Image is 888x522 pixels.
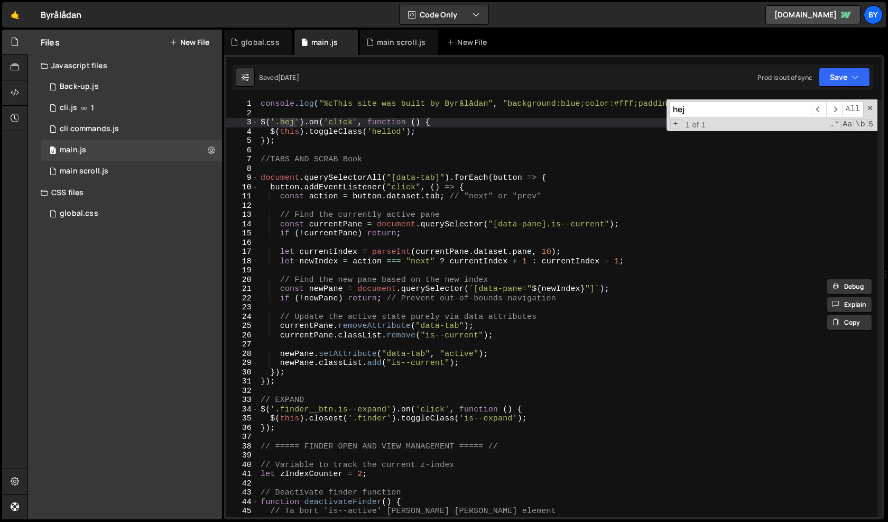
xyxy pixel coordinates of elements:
[669,102,811,118] input: Search for
[226,387,258,396] div: 32
[226,248,258,257] div: 17
[41,140,222,161] div: 10338/23933.js
[28,55,222,76] div: Javascript files
[757,73,812,82] div: Prod is out of sync
[41,161,222,182] div: 10338/24973.js
[226,266,258,276] div: 19
[226,294,258,304] div: 22
[226,173,258,183] div: 9
[670,119,681,130] span: Toggle Replace mode
[226,210,258,220] div: 13
[41,8,81,21] div: Byrålådan
[226,322,258,331] div: 25
[226,331,258,341] div: 26
[226,433,258,442] div: 37
[226,414,258,424] div: 35
[226,488,258,498] div: 43
[60,145,86,155] div: main.js
[226,229,258,239] div: 15
[827,279,872,295] button: Debug
[60,82,99,91] div: Back-up.js
[226,109,258,118] div: 2
[827,297,872,313] button: Explain
[60,167,108,176] div: main scroll.js
[226,359,258,368] div: 29
[226,424,258,433] div: 36
[226,155,258,164] div: 7
[41,76,222,97] div: 10338/35579.js
[241,37,280,48] div: global.css
[278,73,299,82] div: [DATE]
[226,118,258,127] div: 3
[226,396,258,405] div: 33
[226,340,258,350] div: 27
[226,451,258,461] div: 39
[226,136,258,146] div: 5
[855,119,866,130] span: Whole Word Search
[41,97,222,118] div: 10338/23371.js
[226,470,258,479] div: 41
[226,303,258,313] div: 23
[226,350,258,359] div: 28
[226,405,258,415] div: 34
[226,461,258,470] div: 40
[226,276,258,285] div: 20
[226,498,258,507] div: 44
[226,220,258,230] div: 14
[867,119,874,130] span: Search In Selection
[377,37,425,48] div: main scroll.js
[41,203,222,224] div: 10338/24192.css
[226,257,258,267] div: 18
[226,99,258,109] div: 1
[226,479,258,489] div: 42
[226,164,258,174] div: 8
[681,120,710,130] span: 1 of 1
[226,313,258,322] div: 24
[226,377,258,387] div: 31
[765,5,861,24] a: [DOMAIN_NAME]
[226,192,258,202] div: 11
[50,147,56,155] span: 0
[226,127,258,137] div: 4
[41,36,60,48] h2: Files
[28,182,222,203] div: CSS files
[841,119,853,130] span: CaseSensitive Search
[91,104,94,112] span: 1
[226,183,258,193] div: 10
[60,124,119,134] div: cli commands.js
[829,119,840,130] span: RegExp Search
[226,442,258,452] div: 38
[226,239,258,248] div: 16
[226,146,258,155] div: 6
[447,37,491,48] div: New File
[41,118,222,140] div: 10338/24355.js
[864,5,883,24] a: By
[226,202,258,211] div: 12
[826,102,842,118] span: ​
[400,5,488,24] button: Code Only
[226,368,258,378] div: 30
[226,285,258,294] div: 21
[60,209,98,218] div: global.css
[827,315,872,331] button: Copy
[842,102,864,118] span: Alt-Enter
[811,102,827,118] span: ​
[819,68,870,87] button: Save
[170,38,209,47] button: New File
[60,103,77,113] div: cli.js
[259,73,299,82] div: Saved
[2,2,28,28] a: 🤙
[311,37,338,48] div: main.js
[226,507,258,516] div: 45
